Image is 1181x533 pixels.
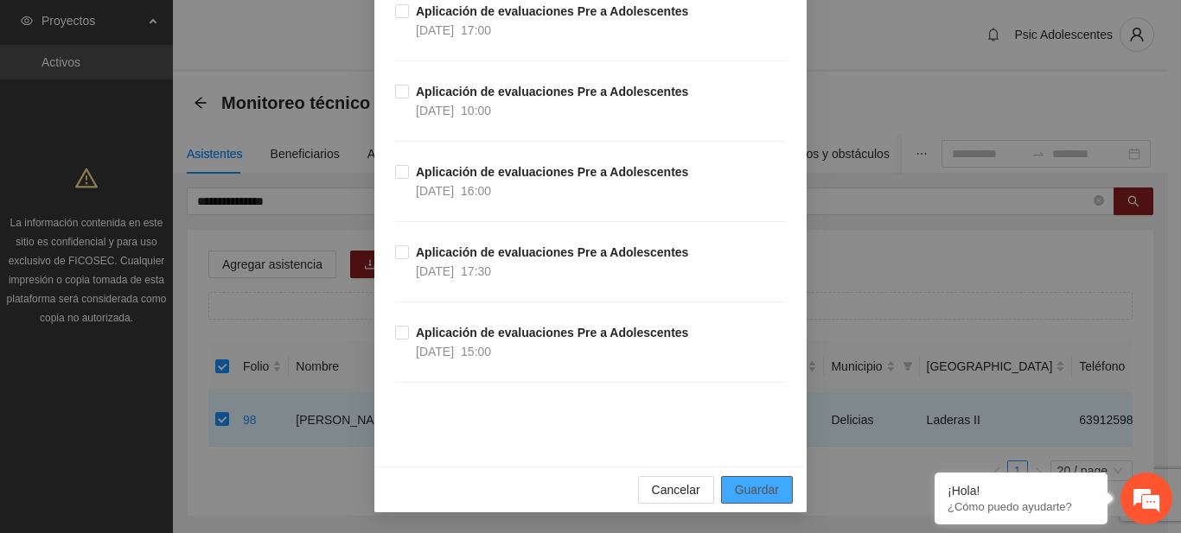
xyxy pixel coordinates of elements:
[721,476,793,504] button: Guardar
[461,184,491,198] span: 16:00
[948,500,1095,513] p: ¿Cómo puedo ayudarte?
[948,484,1095,498] div: ¡Hola!
[735,480,779,499] span: Guardar
[461,104,491,117] span: 10:00
[461,23,491,37] span: 17:00
[416,326,688,339] strong: Aplicación de evaluaciones Pre a Adolescentes
[416,345,454,359] span: [DATE]
[100,170,239,345] span: Estamos en línea.
[416,245,688,259] strong: Aplicación de evaluaciones Pre a Adolescentes
[90,88,290,111] div: Chatee con nosotros ahora
[416,165,688,179] strong: Aplicación de evaluaciones Pre a Adolescentes
[416,85,688,98] strong: Aplicación de evaluaciones Pre a Adolescentes
[461,264,491,278] span: 17:30
[416,104,454,117] span: [DATE]
[416,4,688,18] strong: Aplicación de evaluaciones Pre a Adolescentes
[416,264,454,278] span: [DATE]
[461,345,491,359] span: 15:00
[416,184,454,198] span: [DATE]
[9,352,329,412] textarea: Escriba su mensaje y pulse “Intro”
[638,476,714,504] button: Cancelar
[284,9,325,50] div: Minimizar ventana de chat en vivo
[652,480,700,499] span: Cancelar
[416,23,454,37] span: [DATE]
